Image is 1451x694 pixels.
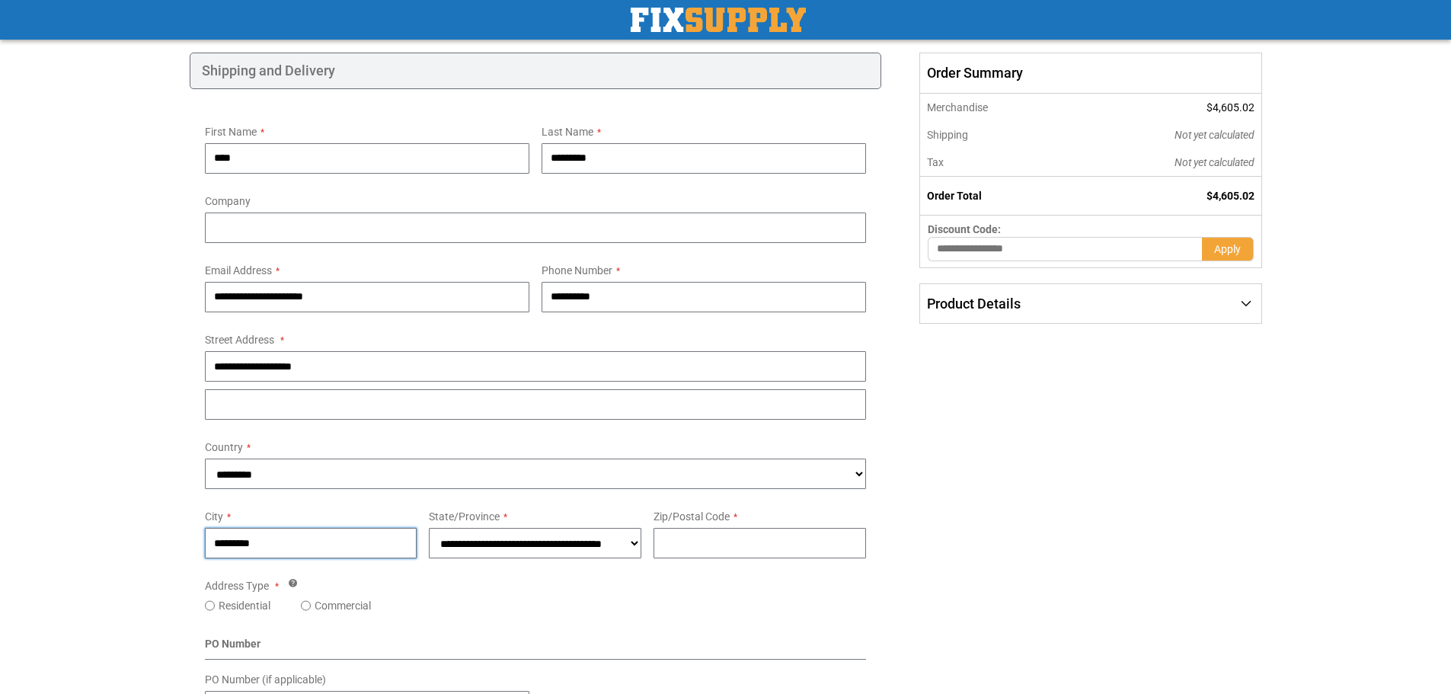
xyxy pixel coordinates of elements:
[1207,190,1254,202] span: $4,605.02
[205,334,274,346] span: Street Address
[631,8,806,32] a: store logo
[205,126,257,138] span: First Name
[205,636,867,660] div: PO Number
[315,598,371,613] label: Commercial
[654,510,730,523] span: Zip/Postal Code
[190,53,882,89] div: Shipping and Delivery
[205,580,269,592] span: Address Type
[1214,243,1241,255] span: Apply
[927,129,968,141] span: Shipping
[1202,237,1254,261] button: Apply
[542,126,593,138] span: Last Name
[919,53,1261,94] span: Order Summary
[920,149,1072,177] th: Tax
[205,510,223,523] span: City
[205,673,326,686] span: PO Number (if applicable)
[927,296,1021,312] span: Product Details
[205,195,251,207] span: Company
[1207,101,1254,114] span: $4,605.02
[542,264,612,277] span: Phone Number
[928,223,1001,235] span: Discount Code:
[1175,129,1254,141] span: Not yet calculated
[1175,156,1254,168] span: Not yet calculated
[219,598,270,613] label: Residential
[205,264,272,277] span: Email Address
[429,510,500,523] span: State/Province
[205,441,243,453] span: Country
[927,190,982,202] strong: Order Total
[920,94,1072,121] th: Merchandise
[631,8,806,32] img: Fix Industrial Supply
